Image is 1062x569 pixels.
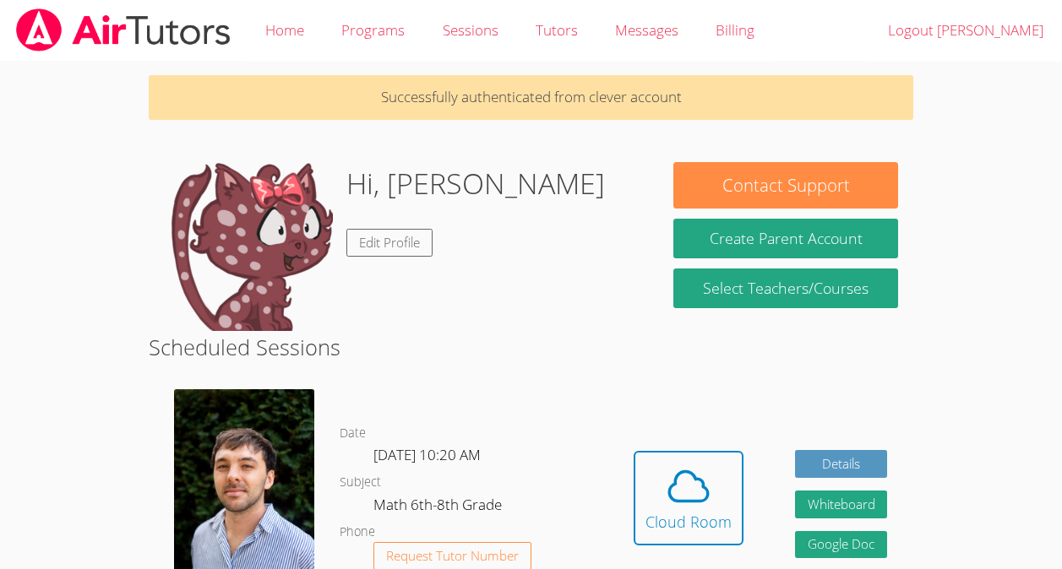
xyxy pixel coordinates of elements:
dd: Math 6th-8th Grade [373,493,505,522]
span: Request Tutor Number [386,550,519,562]
a: Edit Profile [346,229,433,257]
p: Successfully authenticated from clever account [149,75,913,120]
span: Messages [615,20,678,40]
button: Whiteboard [795,490,888,518]
button: Contact Support [673,162,897,209]
h1: Hi, [PERSON_NAME] [346,162,605,205]
a: Select Teachers/Courses [673,268,897,308]
a: Google Doc [795,531,888,559]
img: airtutors_banner-c4298cdbf04f3fff15de1276eac7730deb9818008684d7c2e4769d2f7ddbe033.png [14,8,232,51]
div: Cloud Room [645,510,732,534]
h2: Scheduled Sessions [149,331,913,363]
dt: Subject [340,472,381,493]
a: Details [795,450,888,478]
button: Create Parent Account [673,219,897,258]
span: [DATE] 10:20 AM [373,445,481,464]
button: Cloud Room [634,451,743,545]
img: default.png [164,162,333,331]
dt: Date [340,423,366,444]
dt: Phone [340,522,375,543]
